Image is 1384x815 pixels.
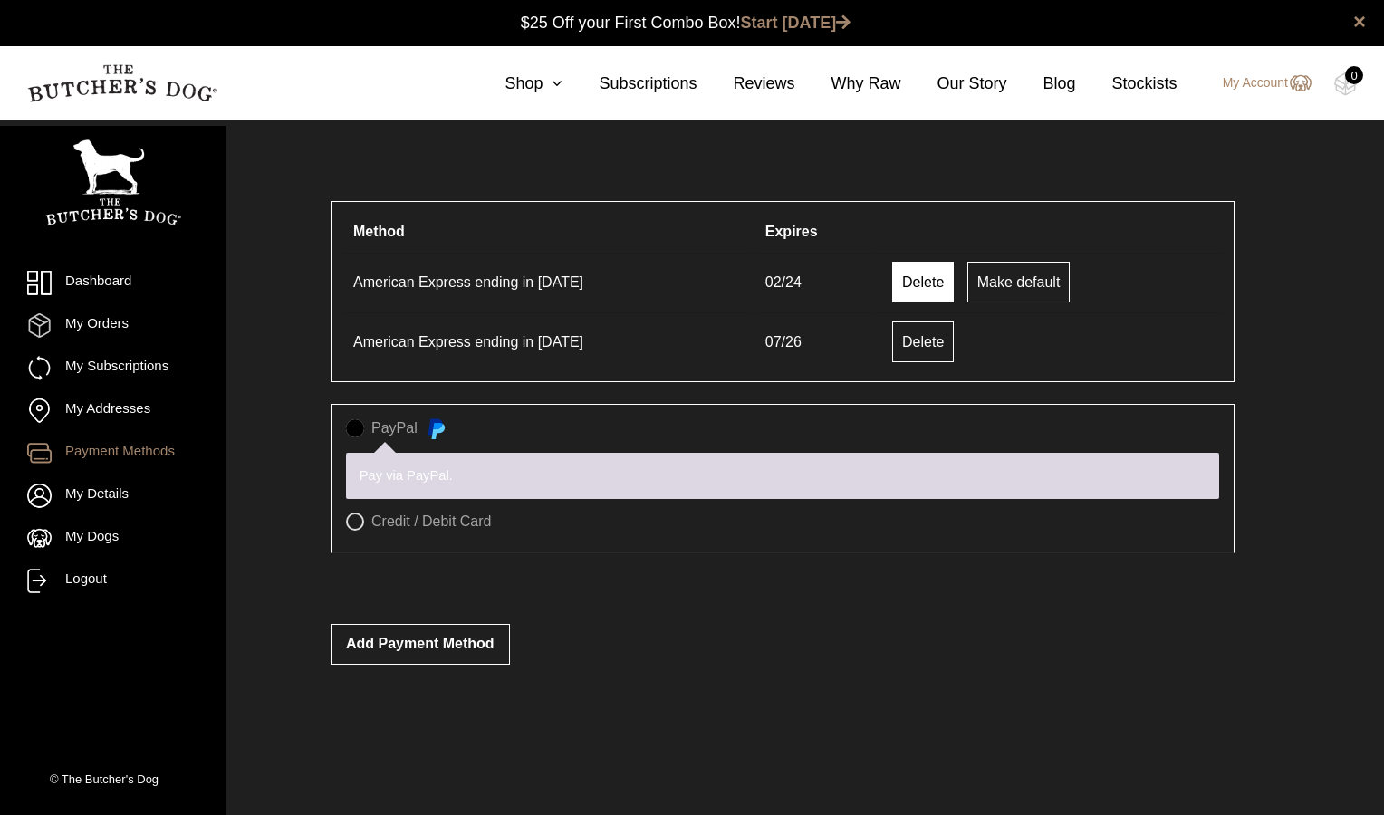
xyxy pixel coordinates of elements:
[27,356,199,380] a: My Subscriptions
[27,441,199,465] a: Payment Methods
[342,312,753,370] td: American Express ending in [DATE]
[1334,72,1357,96] img: TBD_Cart-Empty.png
[468,72,562,96] a: Shop
[795,72,901,96] a: Why Raw
[1353,11,1366,33] a: close
[892,321,954,362] a: Delete
[27,271,199,295] a: Dashboard
[1007,72,1076,96] a: Blog
[45,139,181,225] img: TBD_Portrait_Logo_White.png
[27,526,199,551] a: My Dogs
[741,14,851,32] a: Start [DATE]
[331,624,510,665] button: Add payment method
[892,262,954,302] a: Delete
[901,72,1007,96] a: Our Story
[331,553,1235,603] iframe: PayPal
[562,72,697,96] a: Subscriptions
[967,262,1071,302] a: Make default
[754,312,875,370] td: 07/26
[353,224,405,239] span: Method
[346,513,1219,531] label: Credit / Debit Card
[425,417,447,439] img: PayPal
[1076,72,1177,96] a: Stockists
[346,419,1219,439] label: PayPal
[697,72,794,96] a: Reviews
[27,569,199,593] a: Logout
[27,484,199,508] a: My Details
[1345,66,1363,84] div: 0
[1205,72,1312,94] a: My Account
[360,465,1206,485] p: Pay via PayPal.
[27,313,199,338] a: My Orders
[754,253,875,311] td: 02/24
[27,398,199,423] a: My Addresses
[765,224,818,239] span: Expires
[342,253,753,311] td: American Express ending in [DATE]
